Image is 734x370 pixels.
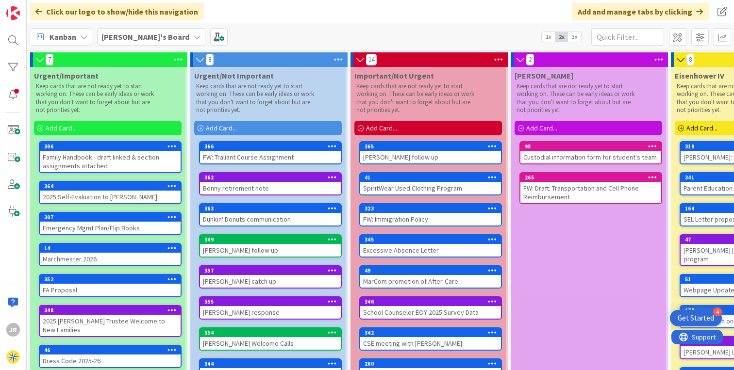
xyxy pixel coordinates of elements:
[359,265,502,289] a: 49MarCom promotion of After-Care
[359,234,502,257] a: 345Excessive Absence Letter
[39,345,182,368] a: 46Dress Code 2025-26
[360,266,501,288] div: 49MarCom promotion of After-Care
[39,141,182,173] a: 306Family Handbook - draft linked & section assignments attached
[200,182,341,194] div: Bonny retirement note
[50,31,76,43] span: Kanban
[40,142,181,172] div: 306Family Handbook - draft linked & section assignments attached
[44,276,181,283] div: 352
[44,245,181,252] div: 14
[359,172,502,195] a: 41SpiritWear Used Clothing Program
[359,141,502,164] a: 365[PERSON_NAME] follow up
[20,1,44,13] span: Support
[517,82,637,114] p: Keep cards that are not ready yet to start working on. These can be early ideas or work that you ...
[204,174,341,181] div: 362
[359,296,502,320] a: 346School Counselor EOY 2025 Survey Data
[360,275,501,288] div: MarCom promotion of After-Care
[526,54,534,65] span: 2
[199,327,342,351] a: 354[PERSON_NAME] Welcome Calls
[30,3,204,20] div: Click our logo to show/hide this navigation
[359,203,502,226] a: 323FW: Immigration Policy
[360,204,501,225] div: 323FW: Immigration Policy
[46,124,77,132] span: Add Card...
[360,337,501,350] div: CSE meeting with [PERSON_NAME]
[40,222,181,234] div: Emergency Mgmt Plan/Flip Books
[520,151,661,163] div: Custodial information form for student's team
[591,28,664,46] input: Quick Filter...
[44,347,181,354] div: 46
[44,183,181,190] div: 364
[356,82,477,114] p: Keep cards that are not ready yet to start working on. These can be early ideas or work that you ...
[555,32,568,42] span: 2x
[365,298,501,305] div: 346
[44,214,181,221] div: 307
[40,182,181,203] div: 3642025 Self-Evaluation to [PERSON_NAME]
[525,174,661,181] div: 265
[200,306,341,319] div: [PERSON_NAME] response
[199,296,342,320] a: 355[PERSON_NAME] response
[520,173,661,203] div: 265FW: Draft: Transportation and Cell Phone Reimbursement
[670,310,722,326] div: Open Get Started checklist, remaining modules: 4
[572,3,709,20] div: Add and manage tabs by clicking
[359,327,502,351] a: 342CSE meeting with [PERSON_NAME]
[519,141,662,164] a: 98Custodial information form for student's team
[360,328,501,337] div: 342
[360,142,501,163] div: 365[PERSON_NAME] follow up
[360,213,501,225] div: FW: Immigration Policy
[360,328,501,350] div: 342CSE meeting with [PERSON_NAME]
[365,236,501,243] div: 345
[526,124,557,132] span: Add Card...
[365,329,501,336] div: 342
[39,274,182,297] a: 352FA Proposal
[6,6,20,20] img: Visit kanbanzone.com
[204,267,341,274] div: 357
[686,124,717,132] span: Add Card...
[39,181,182,204] a: 3642025 Self-Evaluation to [PERSON_NAME]
[360,204,501,213] div: 323
[40,213,181,234] div: 307Emergency Mgmt Plan/Flip Books
[200,244,341,257] div: [PERSON_NAME] follow up
[675,71,724,80] span: Eisenhower IV
[200,266,341,288] div: 357[PERSON_NAME] catch up
[354,71,434,80] span: Important/Not Urgent
[360,244,501,257] div: Excessive Absence Letter
[196,82,317,114] p: Keep cards that are not ready yet to start working on. These can be early ideas or work that you ...
[366,54,377,65] span: 14
[194,71,274,80] span: Urgent/Not Important
[365,360,501,367] div: 260
[360,235,501,244] div: 345
[200,328,341,350] div: 354[PERSON_NAME] Welcome Calls
[40,315,181,336] div: 2025 [PERSON_NAME] Trustee Welcome to New Families
[46,54,53,65] span: 7
[39,212,182,235] a: 307Emergency Mgmt Plan/Flip Books
[365,205,501,212] div: 323
[200,173,341,182] div: 362
[360,297,501,306] div: 346
[200,142,341,163] div: 366FW: Traliant Course Assignment
[40,275,181,284] div: 352
[206,124,237,132] span: Add Card...
[40,275,181,296] div: 352FA Proposal
[365,174,501,181] div: 41
[686,54,694,65] span: 8
[40,284,181,296] div: FA Proposal
[204,298,341,305] div: 355
[360,173,501,194] div: 41SpiritWear Used Clothing Program
[199,265,342,289] a: 357[PERSON_NAME] catch up
[515,71,573,80] span: Lisa
[520,142,661,163] div: 98Custodial information form for student's team
[204,205,341,212] div: 363
[360,359,501,368] div: 260
[713,307,722,316] div: 4
[44,307,181,314] div: 348
[40,306,181,336] div: 3482025 [PERSON_NAME] Trustee Welcome to New Families
[40,346,181,354] div: 46
[40,182,181,191] div: 364
[200,297,341,306] div: 355
[40,244,181,253] div: 14
[200,235,341,257] div: 349[PERSON_NAME] follow up
[40,151,181,172] div: Family Handbook - draft linked & section assignments attached
[200,337,341,350] div: [PERSON_NAME] Welcome Calls
[360,266,501,275] div: 49
[200,359,341,368] div: 344
[40,306,181,315] div: 348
